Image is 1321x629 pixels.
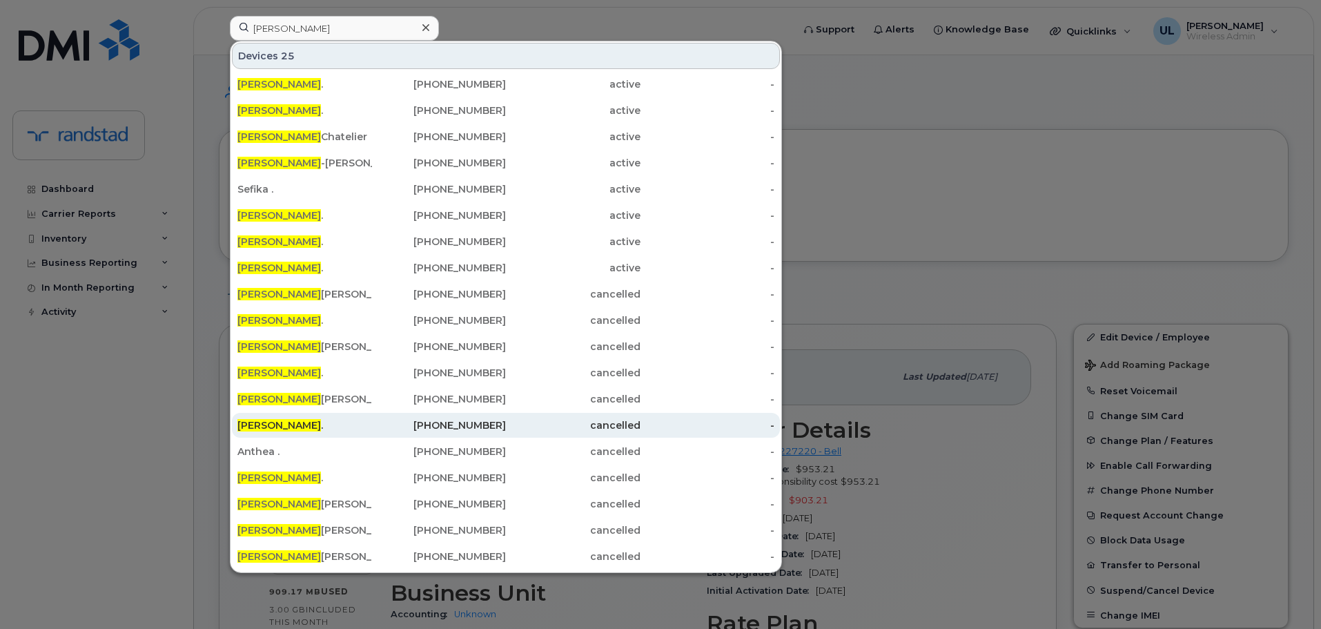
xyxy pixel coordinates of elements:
[372,156,507,170] div: [PHONE_NUMBER]
[237,498,321,510] span: [PERSON_NAME]
[640,445,775,458] div: -
[237,419,321,432] span: [PERSON_NAME]
[232,203,780,228] a: [PERSON_NAME].[PHONE_NUMBER]active-
[640,156,775,170] div: -
[372,523,507,537] div: [PHONE_NUMBER]
[237,182,372,196] div: Sefika .
[372,313,507,327] div: [PHONE_NUMBER]
[640,130,775,144] div: -
[232,518,780,543] a: [PERSON_NAME][PERSON_NAME][PHONE_NUMBER]cancelled-
[372,471,507,485] div: [PHONE_NUMBER]
[232,439,780,464] a: Anthea .[PHONE_NUMBER]cancelled-
[237,104,321,117] span: [PERSON_NAME]
[640,313,775,327] div: -
[372,550,507,563] div: [PHONE_NUMBER]
[237,418,372,432] div: .
[237,366,372,380] div: .
[232,570,780,595] a: [PERSON_NAME]Soubas[PHONE_NUMBER]cancelled-
[232,98,780,123] a: [PERSON_NAME].[PHONE_NUMBER]active-
[237,261,372,275] div: .
[506,471,640,485] div: cancelled
[237,104,372,117] div: .
[372,209,507,222] div: [PHONE_NUMBER]
[506,287,640,301] div: cancelled
[237,367,321,379] span: [PERSON_NAME]
[237,550,372,563] div: [PERSON_NAME]
[640,209,775,222] div: -
[372,340,507,354] div: [PHONE_NUMBER]
[506,104,640,117] div: active
[640,392,775,406] div: -
[506,130,640,144] div: active
[237,497,372,511] div: [PERSON_NAME]
[640,340,775,354] div: -
[372,392,507,406] div: [PHONE_NUMBER]
[506,261,640,275] div: active
[237,340,372,354] div: [PERSON_NAME]
[237,130,372,144] div: Chatelier
[372,104,507,117] div: [PHONE_NUMBER]
[232,465,780,490] a: [PERSON_NAME].[PHONE_NUMBER]cancelled-
[237,524,321,536] span: [PERSON_NAME]
[640,261,775,275] div: -
[640,418,775,432] div: -
[640,523,775,537] div: -
[372,497,507,511] div: [PHONE_NUMBER]
[506,313,640,327] div: cancelled
[237,392,372,406] div: [PERSON_NAME]
[506,77,640,91] div: active
[506,497,640,511] div: cancelled
[506,445,640,458] div: cancelled
[640,471,775,485] div: -
[237,209,372,222] div: .
[237,156,372,170] div: -[PERSON_NAME] .
[232,72,780,97] a: [PERSON_NAME].[PHONE_NUMBER]active-
[237,262,321,274] span: [PERSON_NAME]
[372,445,507,458] div: [PHONE_NUMBER]
[506,523,640,537] div: cancelled
[640,550,775,563] div: -
[237,77,372,91] div: .
[237,550,321,563] span: [PERSON_NAME]
[237,393,321,405] span: [PERSON_NAME]
[640,287,775,301] div: -
[281,49,295,63] span: 25
[232,387,780,412] a: [PERSON_NAME][PERSON_NAME][PHONE_NUMBER]cancelled-
[237,157,321,169] span: [PERSON_NAME]
[372,235,507,249] div: [PHONE_NUMBER]
[506,235,640,249] div: active
[506,156,640,170] div: active
[232,544,780,569] a: [PERSON_NAME][PERSON_NAME][PHONE_NUMBER]cancelled-
[237,472,321,484] span: [PERSON_NAME]
[506,366,640,380] div: cancelled
[372,287,507,301] div: [PHONE_NUMBER]
[232,334,780,359] a: [PERSON_NAME][PERSON_NAME][PHONE_NUMBER]cancelled-
[232,43,780,69] div: Devices
[237,313,372,327] div: .
[237,340,321,353] span: [PERSON_NAME]
[232,177,780,202] a: Sefika .[PHONE_NUMBER]active-
[506,340,640,354] div: cancelled
[232,492,780,516] a: [PERSON_NAME][PERSON_NAME][PHONE_NUMBER]cancelled-
[506,418,640,432] div: cancelled
[237,471,372,485] div: .
[237,235,372,249] div: .
[232,229,780,254] a: [PERSON_NAME].[PHONE_NUMBER]active-
[506,550,640,563] div: cancelled
[232,308,780,333] a: [PERSON_NAME].[PHONE_NUMBER]cancelled-
[640,77,775,91] div: -
[232,413,780,438] a: [PERSON_NAME].[PHONE_NUMBER]cancelled-
[372,182,507,196] div: [PHONE_NUMBER]
[506,182,640,196] div: active
[506,209,640,222] div: active
[640,104,775,117] div: -
[237,445,372,458] div: Anthea .
[640,366,775,380] div: -
[640,235,775,249] div: -
[640,182,775,196] div: -
[232,124,780,149] a: [PERSON_NAME]Chatelier[PHONE_NUMBER]active-
[237,78,321,90] span: [PERSON_NAME]
[232,360,780,385] a: [PERSON_NAME].[PHONE_NUMBER]cancelled-
[237,314,321,327] span: [PERSON_NAME]
[372,130,507,144] div: [PHONE_NUMBER]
